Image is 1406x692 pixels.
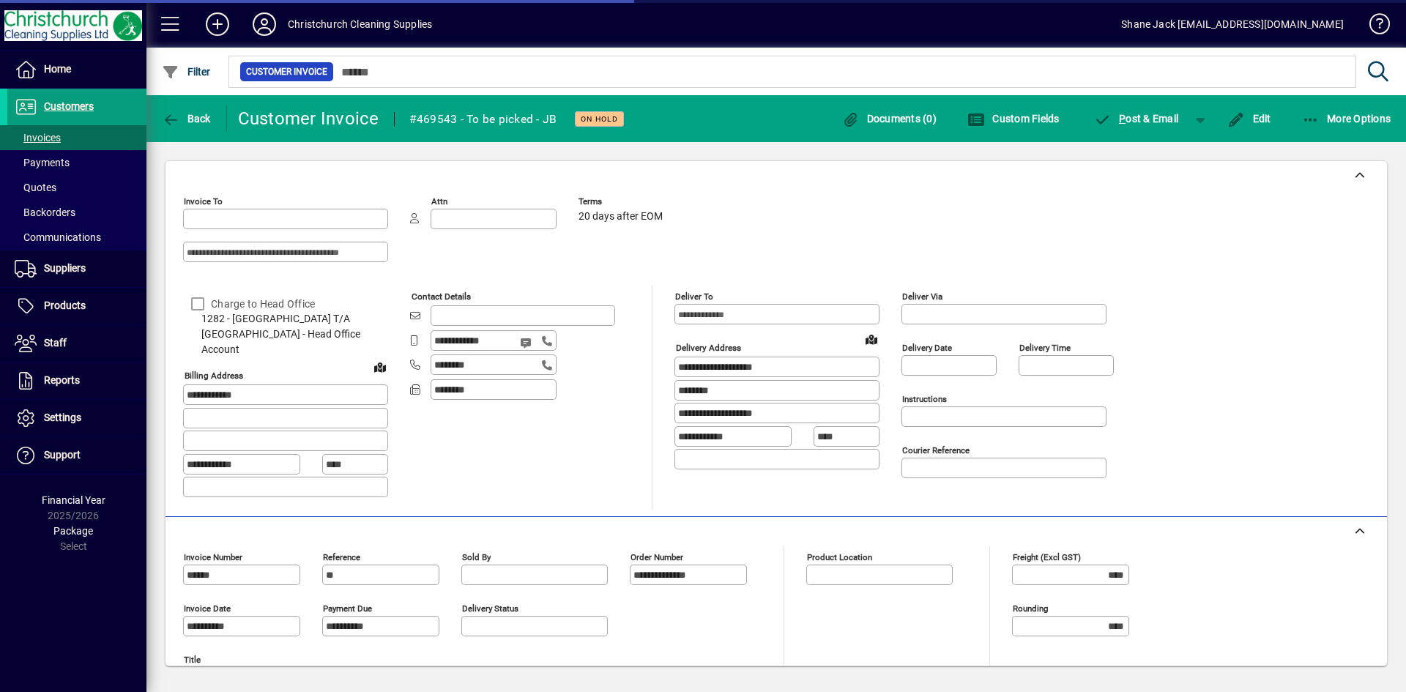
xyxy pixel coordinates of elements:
[15,207,75,218] span: Backorders
[184,196,223,207] mat-label: Invoice To
[7,325,146,362] a: Staff
[7,250,146,287] a: Suppliers
[184,654,201,664] mat-label: Title
[184,551,242,562] mat-label: Invoice number
[7,225,146,250] a: Communications
[42,494,105,506] span: Financial Year
[1227,113,1271,124] span: Edit
[7,51,146,88] a: Home
[841,113,937,124] span: Documents (0)
[1358,3,1388,51] a: Knowledge Base
[631,551,683,562] mat-label: Order number
[183,311,388,357] span: 1282 - [GEOGRAPHIC_DATA] T/A [GEOGRAPHIC_DATA] - Head Office Account
[409,108,557,131] div: #469543 - To be picked - JB
[579,197,666,207] span: Terms
[860,327,883,351] a: View on map
[44,412,81,423] span: Settings
[7,150,146,175] a: Payments
[15,132,61,144] span: Invoices
[158,105,215,132] button: Back
[1094,113,1179,124] span: ost & Email
[15,157,70,168] span: Payments
[1087,105,1186,132] button: Post & Email
[462,603,518,613] mat-label: Delivery status
[246,64,327,79] span: Customer Invoice
[1019,343,1071,353] mat-label: Delivery time
[15,231,101,243] span: Communications
[579,211,663,223] span: 20 days after EOM
[902,291,942,302] mat-label: Deliver via
[1121,12,1344,36] div: Shane Jack [EMAIL_ADDRESS][DOMAIN_NAME]
[184,603,231,613] mat-label: Invoice date
[241,11,288,37] button: Profile
[902,394,947,404] mat-label: Instructions
[44,374,80,386] span: Reports
[1224,105,1275,132] button: Edit
[44,262,86,274] span: Suppliers
[510,325,545,360] button: Send SMS
[581,114,618,124] span: On hold
[368,355,392,379] a: View on map
[462,551,491,562] mat-label: Sold by
[158,59,215,85] button: Filter
[53,525,93,537] span: Package
[288,12,432,36] div: Christchurch Cleaning Supplies
[44,449,81,461] span: Support
[7,125,146,150] a: Invoices
[162,113,211,124] span: Back
[902,445,970,455] mat-label: Courier Reference
[146,105,227,132] app-page-header-button: Back
[1298,105,1395,132] button: More Options
[1013,603,1048,613] mat-label: Rounding
[44,300,86,311] span: Products
[194,11,241,37] button: Add
[838,105,940,132] button: Documents (0)
[162,66,211,78] span: Filter
[967,113,1060,124] span: Custom Fields
[7,362,146,399] a: Reports
[44,63,71,75] span: Home
[807,551,872,562] mat-label: Product location
[964,105,1063,132] button: Custom Fields
[675,291,713,302] mat-label: Deliver To
[7,175,146,200] a: Quotes
[323,551,360,562] mat-label: Reference
[7,288,146,324] a: Products
[238,107,379,130] div: Customer Invoice
[7,400,146,436] a: Settings
[7,200,146,225] a: Backorders
[1119,113,1126,124] span: P
[15,182,56,193] span: Quotes
[7,437,146,474] a: Support
[1013,551,1081,562] mat-label: Freight (excl GST)
[44,100,94,112] span: Customers
[323,603,372,613] mat-label: Payment due
[1302,113,1391,124] span: More Options
[431,196,447,207] mat-label: Attn
[44,337,67,349] span: Staff
[902,343,952,353] mat-label: Delivery date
